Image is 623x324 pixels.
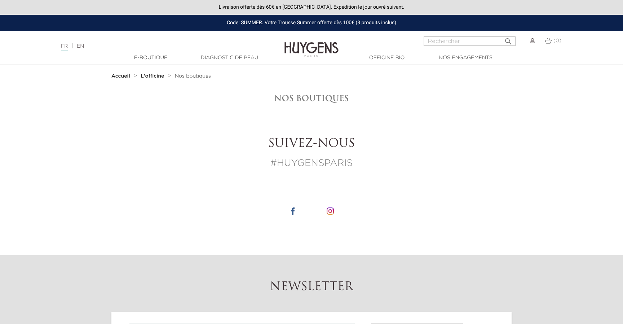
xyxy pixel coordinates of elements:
[111,280,512,294] h2: Newsletter
[351,54,423,62] a: Officine Bio
[429,54,502,62] a: Nos engagements
[141,73,166,79] a: L'officine
[77,44,84,49] a: EN
[327,207,334,215] img: icone instagram
[284,30,339,58] img: Huygens
[111,73,132,79] a: Accueil
[289,207,296,215] img: icone facebook
[111,93,512,103] h1: Nos boutiques
[175,73,211,79] a: Nos boutiques
[57,42,254,51] div: |
[111,157,512,171] p: #HUYGENSPARIS
[111,74,130,79] strong: Accueil
[193,54,265,62] a: Diagnostic de peau
[175,74,211,79] span: Nos boutiques
[553,38,561,43] span: (0)
[61,44,68,51] a: FR
[111,137,512,151] h2: Suivez-nous
[502,34,515,44] button: 
[141,74,164,79] strong: L'officine
[115,54,187,62] a: E-Boutique
[504,35,513,44] i: 
[424,36,516,46] input: Rechercher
